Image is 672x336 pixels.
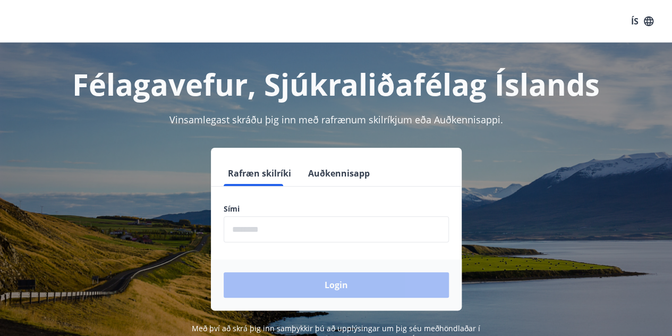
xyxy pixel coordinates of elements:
[224,204,449,214] label: Sími
[304,161,374,186] button: Auðkennisapp
[224,161,295,186] button: Rafræn skilríki
[169,113,503,126] span: Vinsamlegast skráðu þig inn með rafrænum skilríkjum eða Auðkennisappi.
[13,64,659,104] h1: Félagavefur, Sjúkraliðafélag Íslands
[625,12,659,31] button: ÍS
